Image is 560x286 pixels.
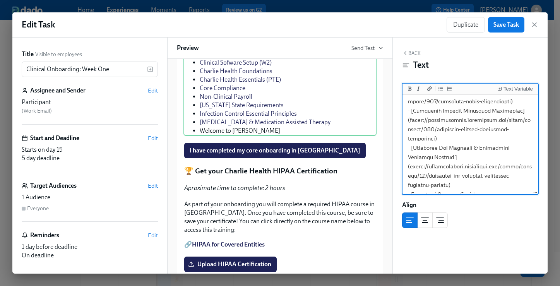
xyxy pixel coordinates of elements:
span: ( Work Email ) [22,108,52,114]
div: 1 day before deadline [22,243,158,251]
div: I have completed my core onboarding in [GEOGRAPHIC_DATA] [183,142,377,159]
button: left aligned [402,212,418,228]
div: As part of your onboarding you will complete a required HIPAA course in [GEOGRAPHIC_DATA]. Once y... [183,199,377,250]
button: right aligned [432,212,448,228]
button: Add ordered list [445,85,453,92]
label: Align [402,201,416,209]
button: Add a link [426,85,433,92]
div: RemindersEdit1 day before deadlineOn deadline [22,231,158,260]
button: Send Test [351,44,383,52]
h4: Text [413,59,429,71]
div: Assignee and SenderEditParticipant (Work Email) [22,86,158,125]
div: Target AudiencesEdit1 AudienceEveryone [22,182,158,222]
button: Edit [148,182,158,190]
svg: Center [420,216,430,225]
div: 🏆 Get your Charlie Health HIPAA Certification [183,165,377,177]
button: Add unordered list [437,85,445,92]
div: Upload HIPAA Certification [183,256,377,273]
h6: Assignee and Sender [30,86,86,95]
h6: Target Audiences [30,182,77,190]
div: Everyone [27,205,49,212]
svg: Right [435,216,445,225]
button: Insert Text Variable [496,85,534,92]
div: Text Variable [503,86,533,92]
div: Aproximate time to complete: 2 hours [183,183,377,193]
button: Add bold text [406,85,414,92]
svg: Left [405,216,414,225]
h1: Edit Task [22,19,55,31]
button: center aligned [417,212,433,228]
div: Starts on day 15 [22,146,158,154]
div: Let's get started! To lay a foundation as you get started in your role here at Charlie Health, yo... [183,3,377,136]
button: Add italic text [414,85,422,92]
span: Duplicate [453,21,478,29]
div: Participant [22,98,158,106]
button: Edit [148,134,158,142]
h6: Reminders [30,231,59,240]
div: 1 Audience [22,193,158,202]
div: text alignment [402,212,448,228]
div: Block ID: 1Zb-4wsKw [402,234,538,243]
span: 5 day deadline [22,154,60,162]
span: Visible to employees [35,51,82,58]
button: Duplicate [447,17,485,33]
button: Back [402,50,421,56]
label: Title [22,50,34,58]
svg: Insert text variable [147,66,153,72]
div: On deadline [22,251,158,260]
h6: Start and Deadline [30,134,79,142]
button: Save Task [488,17,524,33]
div: Start and DeadlineEditStarts on day 155 day deadline [22,134,158,172]
h6: Preview [177,44,199,52]
span: Save Task [493,21,519,29]
button: Edit [148,87,158,94]
button: Edit [148,231,158,239]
